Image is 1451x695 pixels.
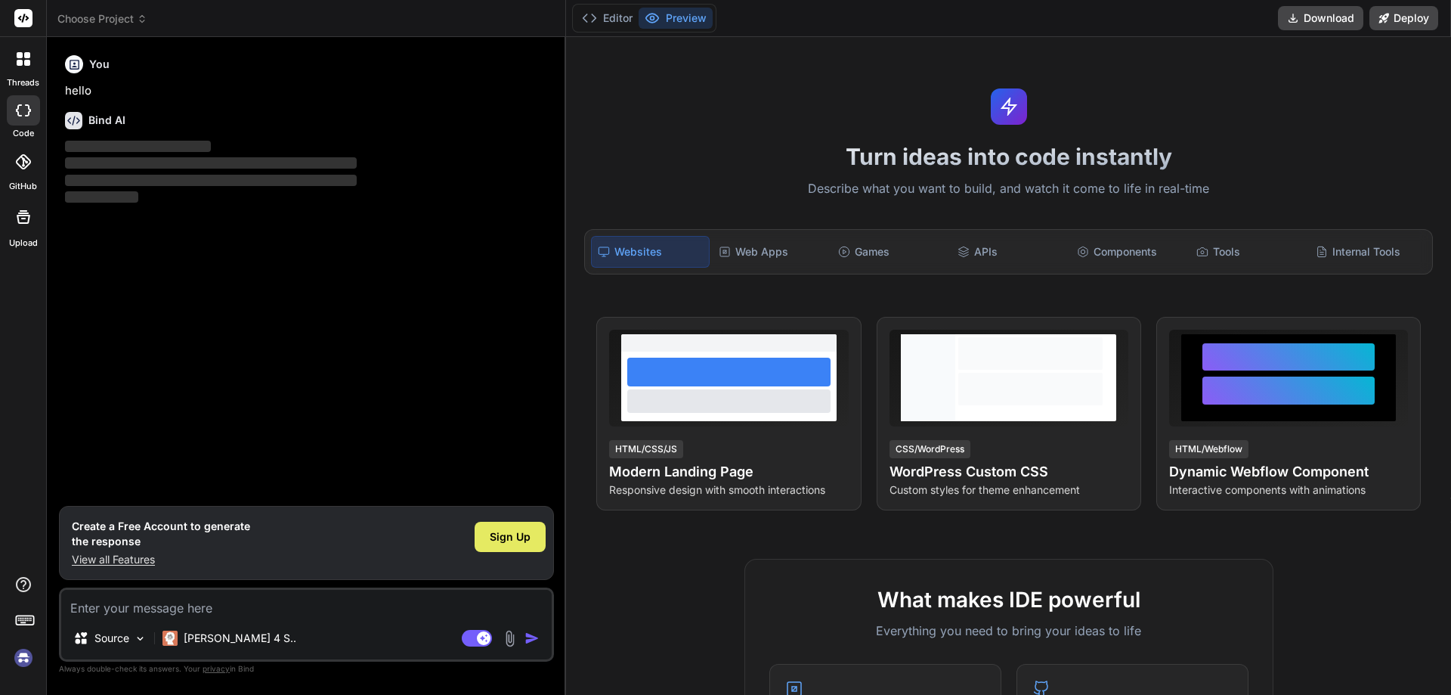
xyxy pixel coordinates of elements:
div: Internal Tools [1310,236,1426,268]
label: threads [7,76,39,89]
h1: Create a Free Account to generate the response [72,519,250,549]
img: attachment [501,630,518,647]
label: GitHub [9,180,37,193]
div: Tools [1190,236,1307,268]
div: Components [1071,236,1187,268]
div: Websites [591,236,709,268]
label: Upload [9,237,38,250]
p: View all Features [72,552,250,567]
h1: Turn ideas into code instantly [575,143,1442,170]
div: Web Apps [713,236,829,268]
p: Always double-check its answers. Your in Bind [59,662,554,676]
div: Games [832,236,948,268]
button: Preview [639,8,713,29]
h6: You [89,57,110,72]
p: Interactive components with animations [1169,482,1408,498]
h6: Bind AI [88,113,125,128]
div: HTML/Webflow [1169,440,1248,458]
img: Pick Models [134,632,147,645]
span: ‌ [65,141,211,152]
span: Choose Project [57,11,147,26]
p: Custom styles for theme enhancement [889,482,1128,498]
p: Describe what you want to build, and watch it come to life in real-time [575,179,1442,199]
p: Everything you need to bring your ideas to life [769,622,1248,640]
div: CSS/WordPress [889,440,970,458]
button: Download [1278,6,1363,30]
div: APIs [951,236,1068,268]
span: ‌ [65,191,138,203]
span: ‌ [65,175,357,186]
img: Claude 4 Sonnet [162,631,178,646]
p: Responsive design with smooth interactions [609,482,848,498]
h4: WordPress Custom CSS [889,461,1128,482]
h4: Dynamic Webflow Component [1169,461,1408,482]
p: hello [65,82,551,100]
span: Sign Up [490,529,531,545]
h2: What makes IDE powerful [769,584,1248,616]
label: code [13,127,34,140]
span: privacy [203,664,230,673]
div: HTML/CSS/JS [609,440,683,458]
p: Source [94,631,129,646]
span: ‌ [65,157,357,169]
p: [PERSON_NAME] 4 S.. [184,631,296,646]
img: icon [524,631,540,646]
button: Deploy [1369,6,1438,30]
h4: Modern Landing Page [609,461,848,482]
img: signin [11,645,36,671]
button: Editor [576,8,639,29]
